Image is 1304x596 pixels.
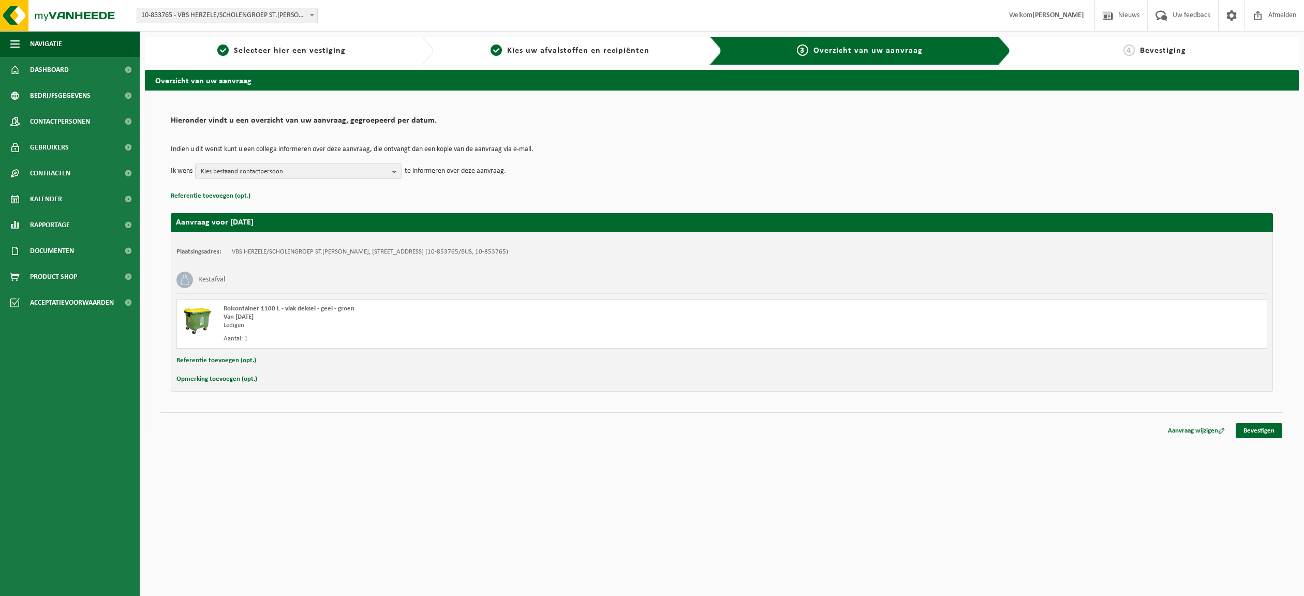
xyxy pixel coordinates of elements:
img: WB-1100-HPE-GN-50.png [182,305,213,336]
span: 2 [491,44,502,56]
p: Indien u dit wenst kunt u een collega informeren over deze aanvraag, die ontvangt dan een kopie v... [171,146,1273,153]
strong: Van [DATE] [224,314,254,320]
span: Gebruikers [30,135,69,160]
span: Selecteer hier een vestiging [234,47,346,55]
span: 1 [217,44,229,56]
button: Kies bestaand contactpersoon [195,163,402,179]
div: Aantal: 1 [224,335,763,343]
div: Ledigen [224,321,763,330]
p: te informeren over deze aanvraag. [405,163,506,179]
button: Opmerking toevoegen (opt.) [176,373,257,386]
strong: Aanvraag voor [DATE] [176,218,254,227]
strong: Plaatsingsadres: [176,248,221,255]
span: Contactpersonen [30,109,90,135]
span: Acceptatievoorwaarden [30,290,114,316]
span: Overzicht van uw aanvraag [813,47,923,55]
span: Navigatie [30,31,62,57]
strong: [PERSON_NAME] [1032,11,1084,19]
span: Product Shop [30,264,77,290]
span: Bedrijfsgegevens [30,83,91,109]
a: 2Kies uw afvalstoffen en recipiënten [439,44,702,57]
button: Referentie toevoegen (opt.) [171,189,250,203]
span: 4 [1123,44,1135,56]
button: Referentie toevoegen (opt.) [176,354,256,367]
span: 10-853765 - VBS HERZELE/SCHOLENGROEP ST.FRANCISCUS - HERZELE [137,8,317,23]
span: Rapportage [30,212,70,238]
h2: Hieronder vindt u een overzicht van uw aanvraag, gegroepeerd per datum. [171,116,1273,130]
span: Kalender [30,186,62,212]
h2: Overzicht van uw aanvraag [145,70,1299,90]
span: Dashboard [30,57,69,83]
span: 3 [797,44,808,56]
h3: Restafval [198,272,225,288]
span: Documenten [30,238,74,264]
span: Contracten [30,160,70,186]
span: Kies uw afvalstoffen en recipiënten [507,47,649,55]
span: Rolcontainer 1100 L - vlak deksel - geel - groen [224,305,354,312]
td: VBS HERZELE/SCHOLENGROEP ST.[PERSON_NAME], [STREET_ADDRESS] (10-853765/BUS, 10-853765) [232,248,508,256]
span: Bevestiging [1140,47,1186,55]
span: 10-853765 - VBS HERZELE/SCHOLENGROEP ST.FRANCISCUS - HERZELE [137,8,318,23]
p: Ik wens [171,163,192,179]
a: Bevestigen [1236,423,1282,438]
a: Aanvraag wijzigen [1160,423,1233,438]
a: 1Selecteer hier een vestiging [150,44,413,57]
span: Kies bestaand contactpersoon [201,164,388,180]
